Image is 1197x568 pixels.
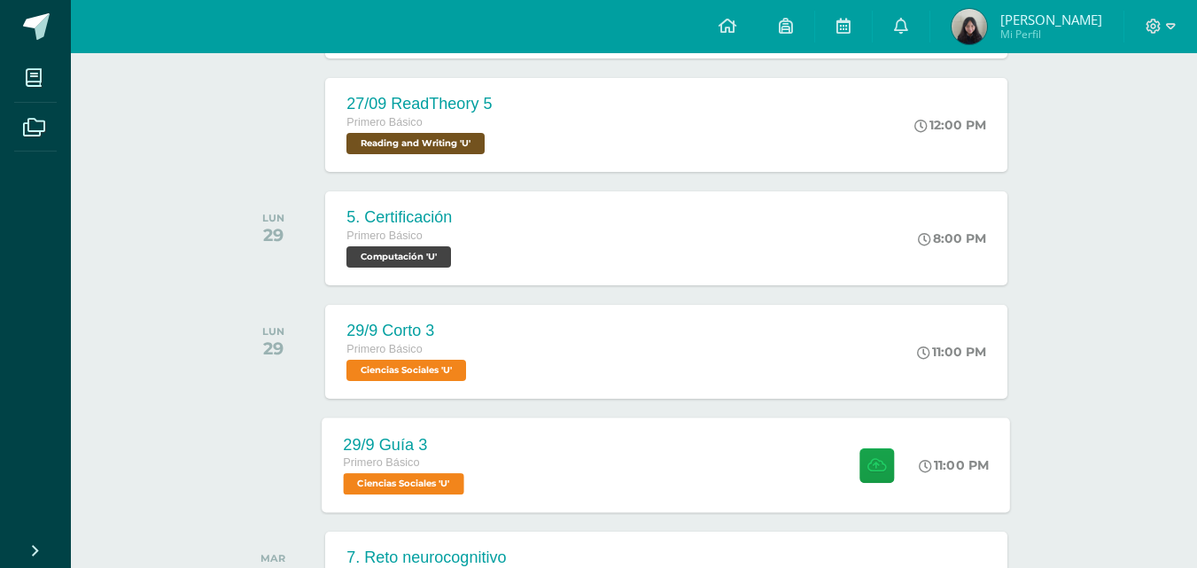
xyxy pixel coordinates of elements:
[260,552,285,564] div: MAR
[914,117,986,133] div: 12:00 PM
[952,9,987,44] img: b98dcfdf1e9a445b6df2d552ad5736ea.png
[346,343,422,355] span: Primero Básico
[346,360,466,381] span: Ciencias Sociales 'U'
[346,133,485,154] span: Reading and Writing 'U'
[346,208,455,227] div: 5. Certificación
[346,116,422,128] span: Primero Básico
[918,230,986,246] div: 8:00 PM
[1000,11,1102,28] span: [PERSON_NAME]
[344,456,420,469] span: Primero Básico
[346,549,506,567] div: 7. Reto neurocognitivo
[344,435,469,454] div: 29/9 Guía 3
[262,224,284,245] div: 29
[920,457,990,473] div: 11:00 PM
[262,338,284,359] div: 29
[262,212,284,224] div: LUN
[346,322,470,340] div: 29/9 Corto 3
[344,473,464,494] span: Ciencias Sociales 'U'
[1000,27,1102,42] span: Mi Perfil
[262,325,284,338] div: LUN
[917,344,986,360] div: 11:00 PM
[346,230,422,242] span: Primero Básico
[346,246,451,268] span: Computación 'U'
[346,95,492,113] div: 27/09 ReadTheory 5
